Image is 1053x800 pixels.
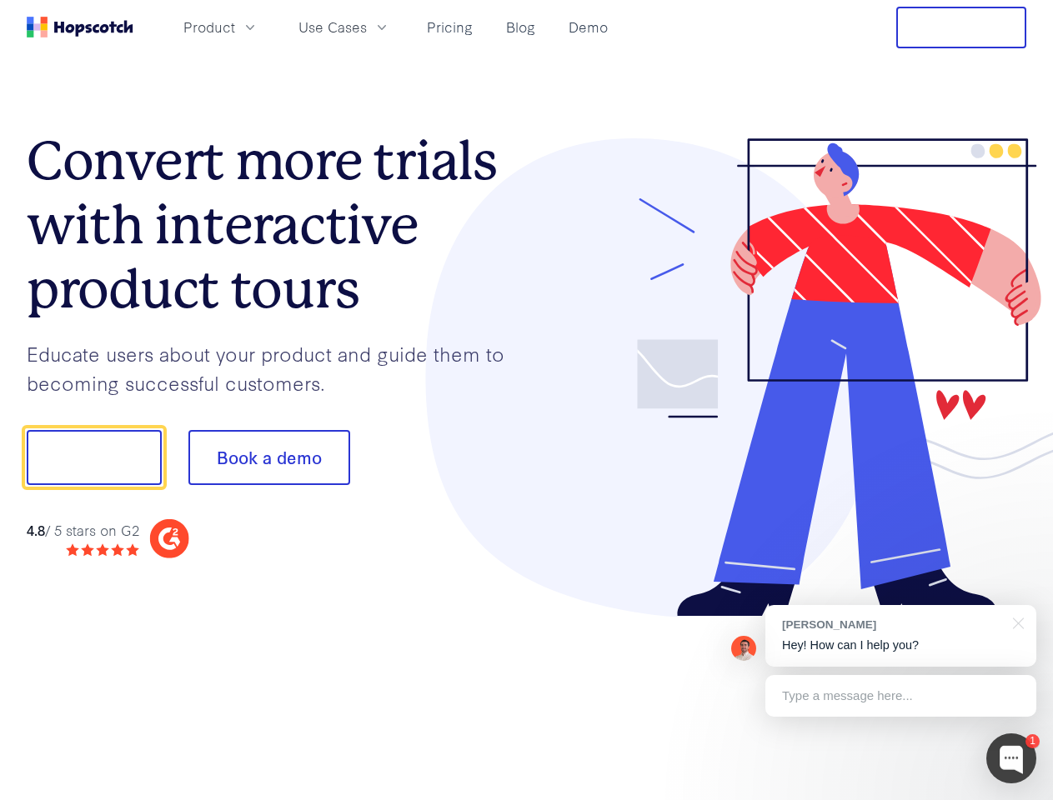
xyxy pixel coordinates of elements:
a: Demo [562,13,614,41]
h1: Convert more trials with interactive product tours [27,129,527,321]
div: Type a message here... [765,675,1036,717]
button: Show me! [27,430,162,485]
strong: 4.8 [27,520,45,539]
p: Hey! How can I help you? [782,637,1020,654]
a: Pricing [420,13,479,41]
span: Product [183,17,235,37]
div: [PERSON_NAME] [782,617,1003,632]
button: Book a demo [188,430,350,485]
a: Blog [499,13,542,41]
p: Educate users about your product and guide them to becoming successful customers. [27,339,527,397]
button: Use Cases [288,13,400,41]
img: Mark Spera [731,636,756,661]
a: Home [27,17,133,37]
button: Product [173,13,268,41]
div: / 5 stars on G2 [27,520,139,541]
div: 1 [1025,734,1040,748]
span: Use Cases [298,17,367,37]
button: Free Trial [896,7,1026,48]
